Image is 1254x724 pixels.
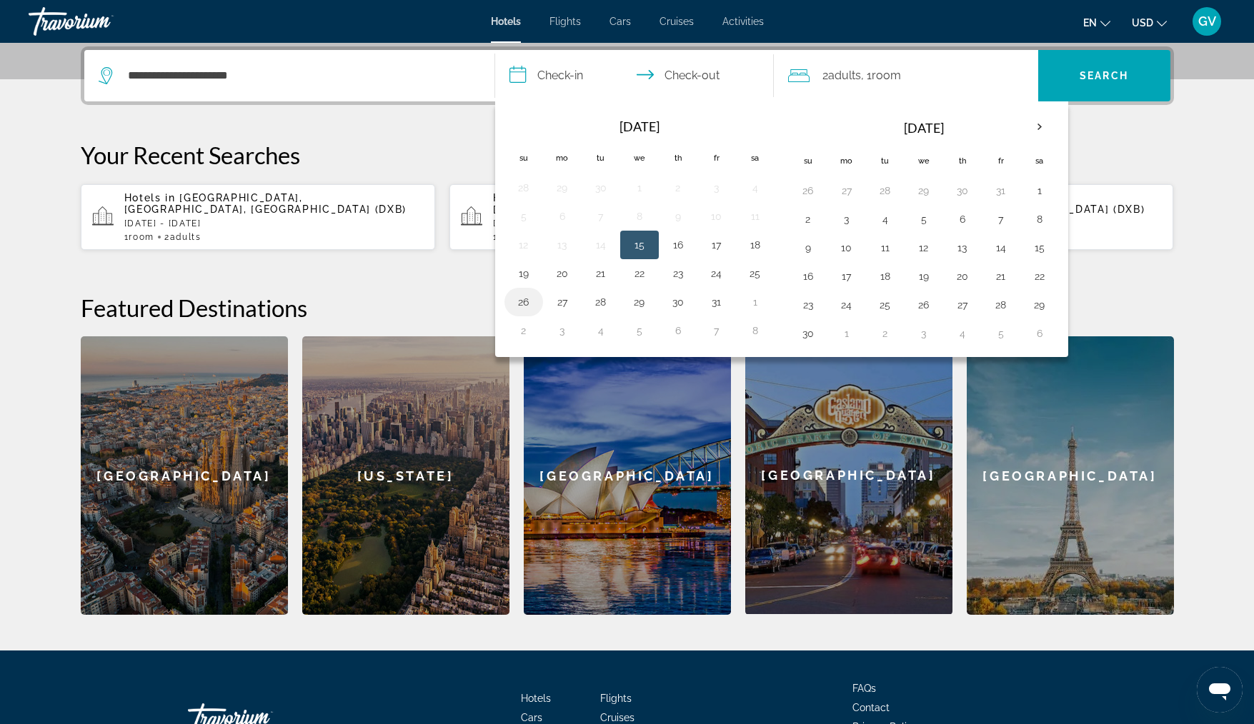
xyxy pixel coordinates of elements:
button: Day 5 [912,209,935,229]
button: Day 4 [874,209,897,229]
button: Day 27 [951,295,974,315]
button: Day 30 [797,323,820,343]
button: Day 1 [835,323,858,343]
button: Day 5 [990,323,1012,343]
button: Day 9 [667,206,690,226]
button: Day 31 [705,292,728,312]
button: Day 1 [1028,181,1051,201]
div: [GEOGRAPHIC_DATA] [967,336,1174,615]
button: Day 26 [797,181,820,201]
a: San Diego[GEOGRAPHIC_DATA] [745,336,952,615]
span: Room [129,232,154,242]
button: Day 5 [512,206,535,226]
button: Day 25 [874,295,897,315]
button: Day 6 [951,209,974,229]
a: Hotels [521,693,551,704]
button: Day 14 [589,235,612,255]
button: Day 15 [628,235,651,255]
button: Day 28 [990,295,1012,315]
button: Day 3 [705,178,728,198]
a: Cruises [660,16,694,27]
button: Day 9 [797,238,820,258]
table: Left calendar grid [504,111,775,345]
th: [DATE] [827,111,1020,145]
table: Right calendar grid [789,111,1059,348]
iframe: Кнопка запуска окна обмена сообщениями [1197,667,1243,713]
button: Day 20 [551,263,574,283]
button: Day 10 [705,206,728,226]
button: Travelers: 2 adults, 0 children [774,50,1038,101]
a: FAQs [852,683,876,694]
button: Day 7 [990,209,1012,229]
button: Hotels in [GEOGRAPHIC_DATA], [GEOGRAPHIC_DATA], [GEOGRAPHIC_DATA] (DXB)[DATE] - [DATE]1Room2Adults [81,183,436,251]
span: 1 [493,232,523,242]
p: [DATE] - [DATE] [493,218,793,228]
button: Day 3 [835,209,858,229]
a: Cars [609,16,631,27]
button: Day 24 [705,263,728,283]
div: [GEOGRAPHIC_DATA] [745,336,952,614]
button: Day 27 [835,181,858,201]
div: [GEOGRAPHIC_DATA] [524,336,731,615]
button: Day 3 [551,321,574,341]
button: Day 15 [1028,238,1051,258]
div: [GEOGRAPHIC_DATA] [81,336,288,615]
button: Day 19 [912,266,935,286]
button: Day 27 [551,292,574,312]
p: [DATE] - [DATE] [124,218,424,228]
button: Day 21 [990,266,1012,286]
button: Day 28 [512,178,535,198]
button: Day 29 [912,181,935,201]
a: Paris[GEOGRAPHIC_DATA] [967,336,1174,615]
span: Flights [600,693,632,704]
button: Day 28 [874,181,897,201]
button: Hotels in [GEOGRAPHIC_DATA], [GEOGRAPHIC_DATA], [GEOGRAPHIC_DATA] (DXB)[DATE] - [DATE]1Room4Adults [449,183,805,251]
button: Day 30 [951,181,974,201]
a: Cars [521,712,542,723]
button: Day 23 [797,295,820,315]
button: Day 7 [705,321,728,341]
a: Sydney[GEOGRAPHIC_DATA] [524,336,731,615]
span: [GEOGRAPHIC_DATA], [GEOGRAPHIC_DATA], [GEOGRAPHIC_DATA] (DXB) [493,192,776,215]
span: Search [1080,70,1128,81]
button: Day 1 [628,178,651,198]
span: Adults [170,232,201,242]
button: Day 22 [628,263,651,283]
a: Travorium [29,3,171,40]
div: [US_STATE] [302,336,509,615]
button: Day 3 [912,323,935,343]
button: Day 18 [874,266,897,286]
button: Day 29 [1028,295,1051,315]
button: Day 2 [874,323,897,343]
button: Day 26 [912,295,935,315]
h2: Featured Destinations [81,293,1174,322]
button: Day 17 [705,235,728,255]
span: Hotels in [493,192,544,203]
button: Day 6 [667,321,690,341]
span: , 1 [861,66,901,86]
button: Day 13 [551,235,574,255]
button: Day 16 [797,266,820,286]
input: Search hotel destination [126,65,473,86]
button: Day 29 [551,178,574,198]
button: Day 20 [951,266,974,286]
button: Day 14 [990,238,1012,258]
button: Day 22 [1028,266,1051,286]
button: Day 2 [667,178,690,198]
span: en [1083,17,1097,29]
button: Day 28 [589,292,612,312]
button: Day 2 [512,321,535,341]
button: Day 26 [512,292,535,312]
button: Day 2 [797,209,820,229]
span: GV [1198,14,1216,29]
button: Day 13 [951,238,974,258]
span: 2 [164,232,201,242]
span: Hotels [491,16,521,27]
button: Day 30 [667,292,690,312]
button: Day 17 [835,266,858,286]
button: Day 8 [744,321,767,341]
a: Cruises [600,712,635,723]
